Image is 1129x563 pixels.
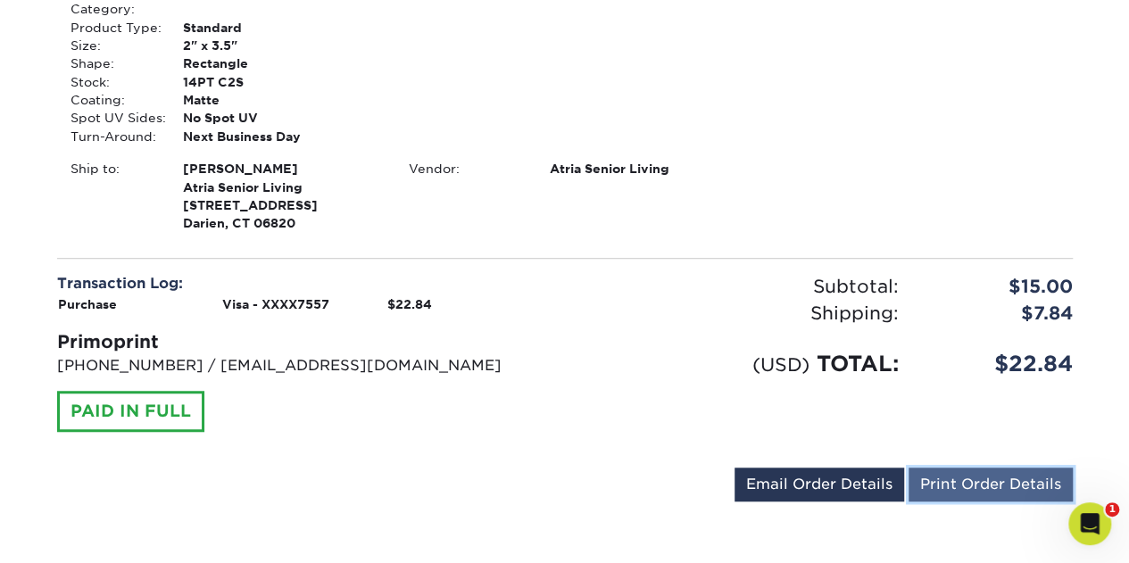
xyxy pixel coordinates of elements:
div: Atria Senior Living [536,160,734,178]
strong: Darien, CT 06820 [183,160,382,230]
iframe: Intercom live chat [1068,502,1111,545]
span: [PERSON_NAME] [183,160,382,178]
div: No Spot UV [170,109,395,127]
div: Matte [170,91,395,109]
strong: Purchase [58,297,117,311]
div: $15.00 [912,273,1086,300]
div: Turn-Around: [57,128,170,145]
strong: Visa - XXXX7557 [222,297,329,311]
div: PAID IN FULL [57,391,204,432]
div: Product Type: [57,19,170,37]
div: Shipping: [565,300,912,327]
div: Vendor: [395,160,536,178]
div: Rectangle [170,54,395,72]
div: Next Business Day [170,128,395,145]
div: Coating: [57,91,170,109]
div: Ship to: [57,160,170,233]
div: Stock: [57,73,170,91]
span: TOTAL: [817,351,899,377]
span: Atria Senior Living [183,178,382,196]
div: $22.84 [912,348,1086,380]
div: $7.84 [912,300,1086,327]
span: 1 [1105,502,1119,517]
div: Spot UV Sides: [57,109,170,127]
div: Primoprint [57,328,552,355]
a: Email Order Details [735,468,904,501]
span: [STREET_ADDRESS] [183,196,382,214]
div: Standard [170,19,395,37]
div: Size: [57,37,170,54]
div: 2" x 3.5" [170,37,395,54]
a: Print Order Details [909,468,1073,501]
small: (USD) [752,353,809,376]
div: 14PT C2S [170,73,395,91]
p: [PHONE_NUMBER] / [EMAIL_ADDRESS][DOMAIN_NAME] [57,355,552,377]
div: Subtotal: [565,273,912,300]
strong: $22.84 [387,297,432,311]
div: Transaction Log: [57,273,552,294]
div: Shape: [57,54,170,72]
